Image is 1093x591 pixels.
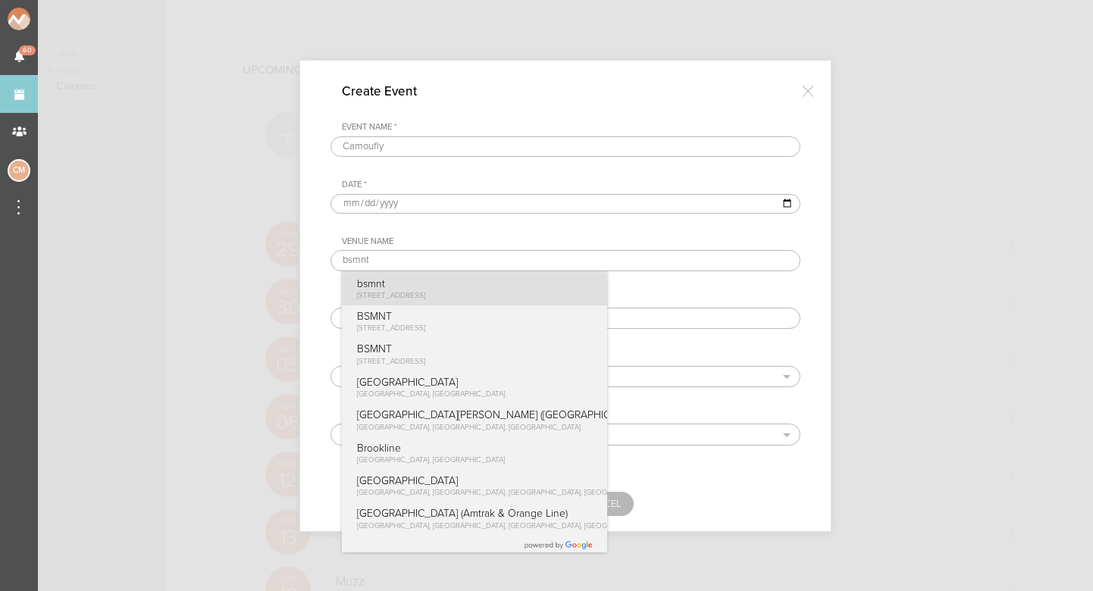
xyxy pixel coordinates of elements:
[357,376,506,389] p: [GEOGRAPHIC_DATA]
[357,408,646,421] p: [GEOGRAPHIC_DATA][PERSON_NAME] ([GEOGRAPHIC_DATA])
[357,291,425,300] span: [STREET_ADDRESS]
[357,310,426,323] p: BSMNT
[357,507,657,520] p: [GEOGRAPHIC_DATA] (Amtrak & Orange Line)
[342,83,440,99] h4: Create Event
[357,342,426,355] p: BSMNT
[357,324,425,333] span: [STREET_ADDRESS]
[357,521,656,530] span: [GEOGRAPHIC_DATA], [GEOGRAPHIC_DATA], [GEOGRAPHIC_DATA], [GEOGRAPHIC_DATA]
[357,423,581,432] span: [GEOGRAPHIC_DATA], [GEOGRAPHIC_DATA], [GEOGRAPHIC_DATA]
[19,45,36,55] span: 60
[8,159,30,182] div: Charlie McGinley
[8,8,93,30] img: NOMAD
[342,122,800,133] div: Event Name *
[342,180,800,190] div: Date *
[342,236,800,247] div: Venue Name
[357,389,505,399] span: [GEOGRAPHIC_DATA], [GEOGRAPHIC_DATA]
[357,277,426,290] p: bsmnt
[357,455,505,464] span: [GEOGRAPHIC_DATA], [GEOGRAPHIC_DATA]
[357,442,506,455] p: Brookline
[357,488,656,497] span: [GEOGRAPHIC_DATA], [GEOGRAPHIC_DATA], [GEOGRAPHIC_DATA], [GEOGRAPHIC_DATA]
[357,474,657,487] p: [GEOGRAPHIC_DATA]
[357,357,425,366] span: [STREET_ADDRESS]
